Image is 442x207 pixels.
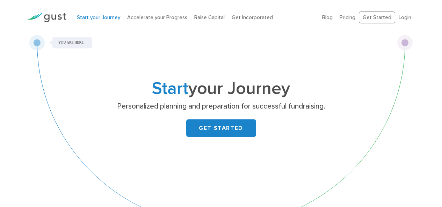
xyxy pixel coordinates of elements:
[194,14,225,21] a: Raise Capital
[340,14,355,21] a: Pricing
[83,81,359,97] h1: your Journey
[86,102,356,111] p: Personalized planning and preparation for successful fundraising.
[359,12,395,24] a: Get Started
[399,14,411,21] a: Login
[77,14,120,21] a: Start your Journey
[27,13,66,22] img: Gust Logo
[322,14,333,21] a: Blog
[127,14,187,21] a: Accelerate your Progress
[152,78,188,99] span: Start
[186,119,256,137] a: GET STARTED
[232,14,273,21] a: Get Incorporated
